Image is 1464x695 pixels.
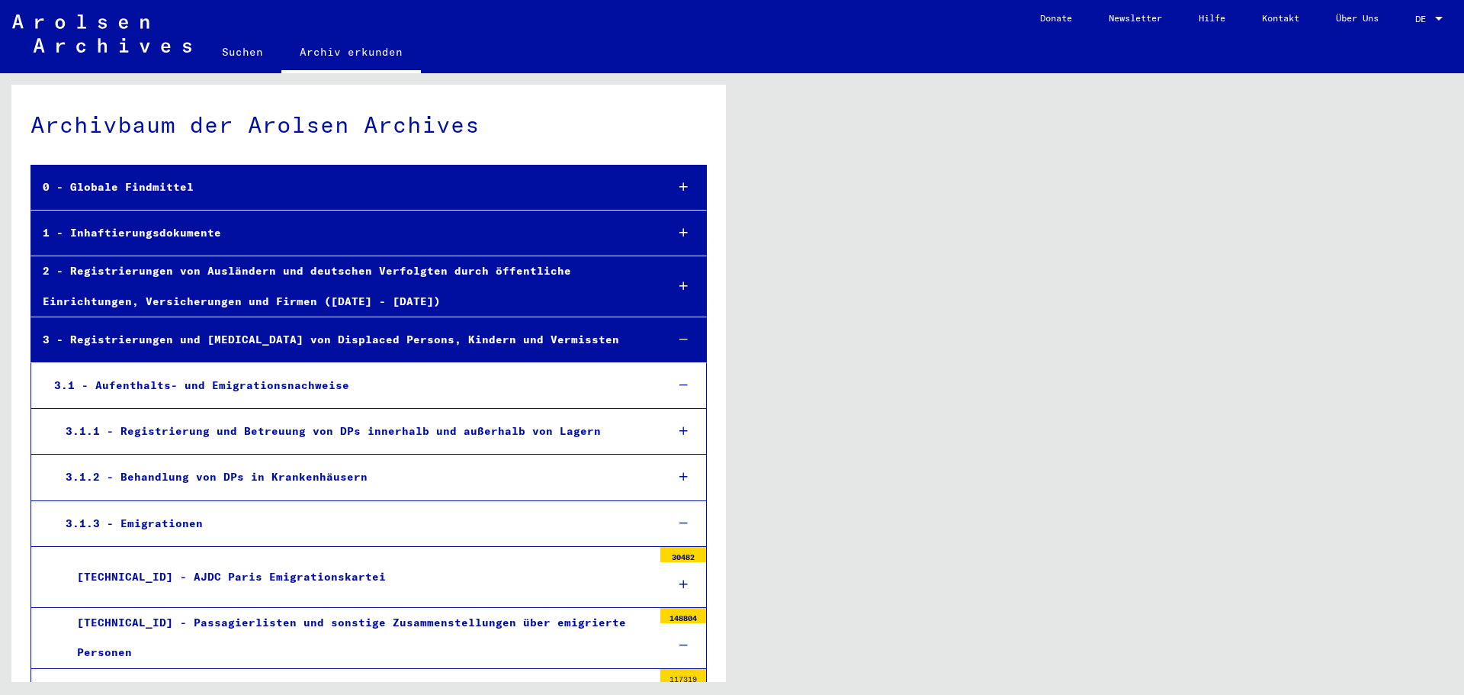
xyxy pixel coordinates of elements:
div: 0 - Globale Findmittel [31,172,654,202]
div: 3 - Registrierungen und [MEDICAL_DATA] von Displaced Persons, Kindern und Vermissten [31,325,654,355]
img: Arolsen_neg.svg [12,14,191,53]
div: Archivbaum der Arolsen Archives [30,108,707,142]
div: 3.1.1 - Registrierung und Betreuung von DPs innerhalb und außerhalb von Lagern [54,417,654,446]
div: 2 - Registrierungen von Ausländern und deutschen Verfolgten durch öffentliche Einrichtungen, Vers... [31,256,654,316]
div: 1 - Inhaftierungsdokumente [31,218,654,248]
div: 148804 [660,608,706,623]
div: [TECHNICAL_ID] - Passagierlisten und sonstige Zusammenstellungen über emigrierte Personen [66,608,653,668]
div: 3.1.3 - Emigrationen [54,509,654,539]
a: Archiv erkunden [281,34,421,73]
div: 30482 [660,547,706,562]
div: 3.1 - Aufenthalts- und Emigrationsnachweise [43,371,654,401]
span: DE [1415,14,1432,24]
div: 117319 [660,669,706,684]
div: 3.1.2 - Behandlung von DPs in Krankenhäusern [54,462,654,492]
a: Suchen [204,34,281,70]
div: [TECHNICAL_ID] - AJDC Paris Emigrationskartei [66,562,653,592]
